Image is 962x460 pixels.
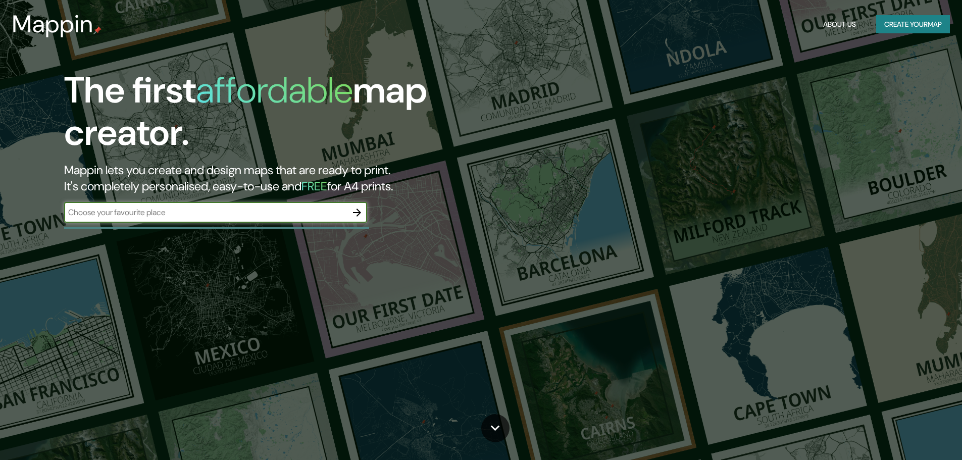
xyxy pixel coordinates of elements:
[196,67,353,114] h1: affordable
[64,162,545,194] h2: Mappin lets you create and design maps that are ready to print. It's completely personalised, eas...
[819,15,860,34] button: About Us
[301,178,327,194] h5: FREE
[12,10,93,38] h3: Mappin
[64,207,347,218] input: Choose your favourite place
[876,15,950,34] button: Create yourmap
[64,69,545,162] h1: The first map creator.
[93,26,102,34] img: mappin-pin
